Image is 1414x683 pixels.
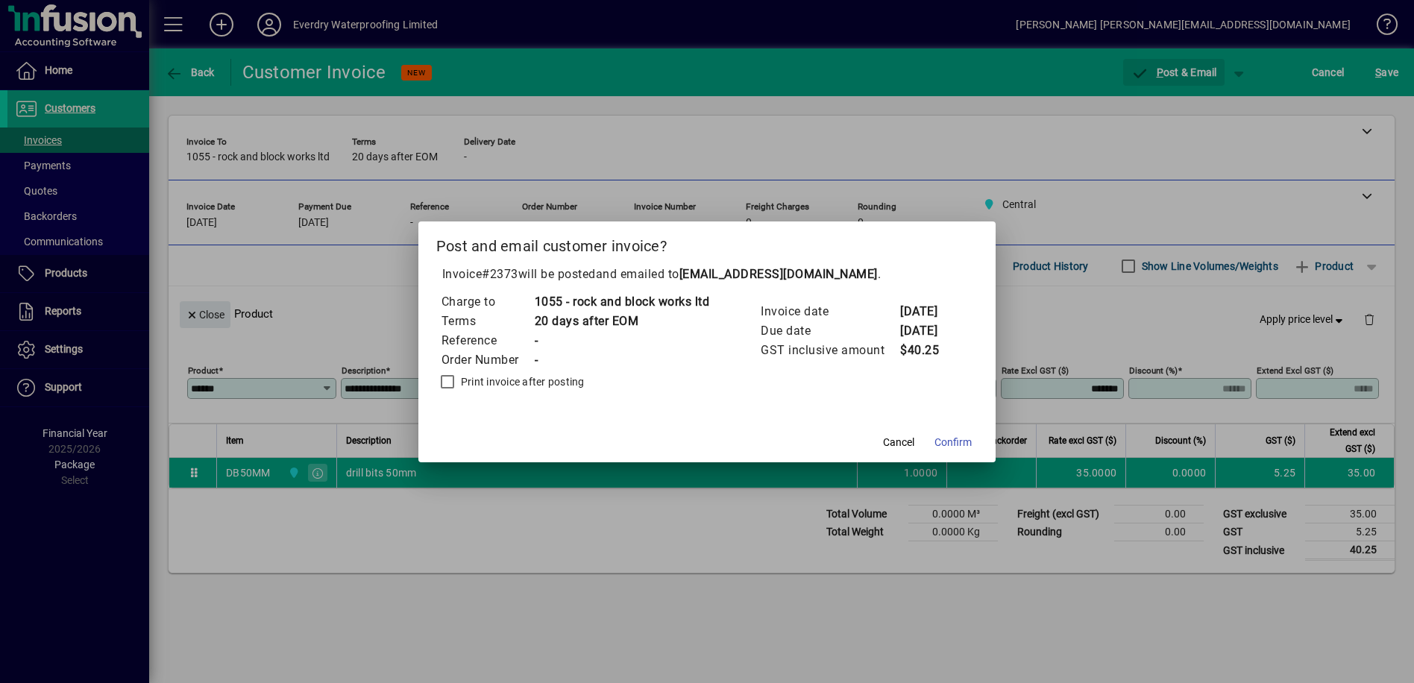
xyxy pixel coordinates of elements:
[875,429,923,456] button: Cancel
[760,341,899,360] td: GST inclusive amount
[441,331,534,350] td: Reference
[883,435,914,450] span: Cancel
[899,341,959,360] td: $40.25
[441,292,534,312] td: Charge to
[534,331,710,350] td: -
[760,321,899,341] td: Due date
[679,267,878,281] b: [EMAIL_ADDRESS][DOMAIN_NAME]
[441,312,534,331] td: Terms
[482,267,518,281] span: #2373
[596,267,878,281] span: and emailed to
[534,350,710,370] td: -
[436,265,978,283] p: Invoice will be posted .
[534,292,710,312] td: 1055 - rock and block works ltd
[441,350,534,370] td: Order Number
[899,302,959,321] td: [DATE]
[418,221,996,265] h2: Post and email customer invoice?
[928,429,978,456] button: Confirm
[899,321,959,341] td: [DATE]
[934,435,972,450] span: Confirm
[534,312,710,331] td: 20 days after EOM
[458,374,585,389] label: Print invoice after posting
[760,302,899,321] td: Invoice date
